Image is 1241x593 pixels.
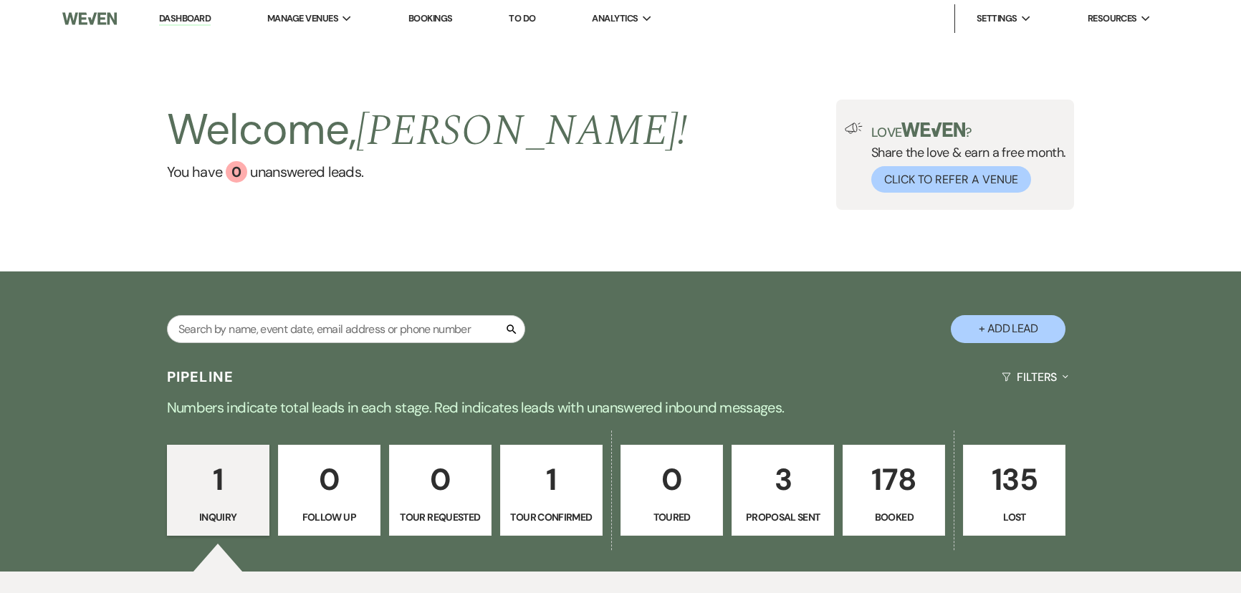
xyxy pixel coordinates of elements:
a: 135Lost [963,445,1065,536]
a: You have 0 unanswered leads. [167,161,688,183]
div: 0 [226,161,247,183]
p: 1 [176,455,260,503]
a: 1Tour Confirmed [500,445,603,536]
h3: Pipeline [167,367,234,387]
p: Follow Up [287,509,371,525]
a: 0Toured [620,445,723,536]
button: Click to Refer a Venue [871,166,1031,193]
p: Toured [630,509,714,525]
input: Search by name, event date, email address or phone number [167,315,525,343]
p: 0 [398,455,482,503]
span: [PERSON_NAME] ! [356,98,687,164]
img: loud-speaker-illustration.svg [845,122,863,134]
span: Analytics [592,11,638,26]
p: Booked [852,509,936,525]
span: Manage Venues [267,11,338,26]
p: Tour Confirmed [509,509,593,525]
img: weven-logo-green.svg [901,122,965,137]
a: Bookings [408,12,453,24]
p: 178 [852,455,936,503]
a: Dashboard [159,12,211,26]
p: 0 [287,455,371,503]
p: Inquiry [176,509,260,525]
a: 3Proposal Sent [732,445,834,536]
a: 0Tour Requested [389,445,492,536]
p: Tour Requested [398,509,482,525]
div: Share the love & earn a free month. [863,122,1066,193]
a: 178Booked [843,445,945,536]
h2: Welcome, [167,100,688,161]
p: 0 [630,455,714,503]
span: Resources [1088,11,1137,26]
p: 1 [509,455,593,503]
p: Numbers indicate total leads in each stage. Red indicates leads with unanswered inbound messages. [105,396,1136,419]
p: 135 [972,455,1056,503]
img: Weven Logo [62,4,117,34]
a: 0Follow Up [278,445,380,536]
p: Lost [972,509,1056,525]
p: 3 [741,455,825,503]
p: Love ? [871,122,1066,139]
a: To Do [509,12,535,24]
button: + Add Lead [951,315,1065,343]
span: Settings [977,11,1017,26]
p: Proposal Sent [741,509,825,525]
a: 1Inquiry [167,445,269,536]
button: Filters [996,358,1074,396]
